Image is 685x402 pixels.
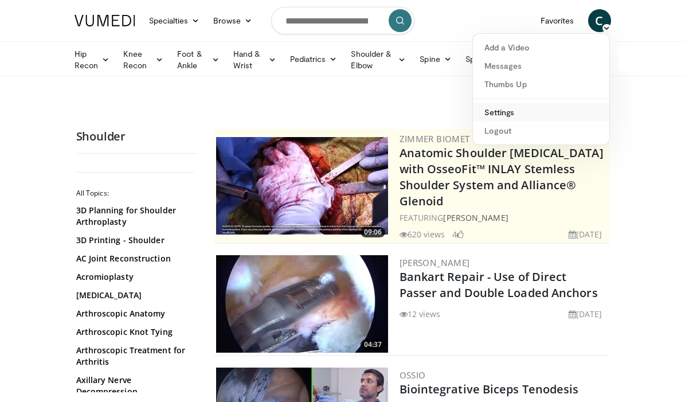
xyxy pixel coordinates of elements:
div: Sort by: [471,104,521,129]
a: Arthroscopic Knot Tying [76,326,191,338]
a: Arthroscopic Treatment for Arthritis [76,345,191,368]
a: [PERSON_NAME] [400,257,470,268]
a: C [588,9,611,32]
a: Browse [206,9,259,32]
a: Messages [473,57,609,75]
img: VuMedi Logo [75,15,135,26]
a: Axillary Nerve Decompression [76,374,191,397]
li: 4 [452,228,464,240]
a: [PERSON_NAME] [443,212,508,223]
div: C [472,33,610,145]
a: Settings [473,103,609,122]
a: OSSIO [400,369,426,381]
li: 12 views [400,308,441,320]
a: Hand & Wrist [226,48,283,71]
a: Arthroscopic Anatomy [76,308,191,319]
a: 3D Printing - Shoulder [76,235,191,246]
a: Shoulder & Elbow [344,48,413,71]
a: Knee Recon [116,48,170,71]
a: 04:37 [216,255,388,353]
a: Acromioplasty [76,271,191,283]
a: Pediatrics [283,48,345,71]
a: Add a Video [473,38,609,57]
h2: All Topics: [76,189,194,198]
a: [MEDICAL_DATA] [76,290,191,301]
a: Bankart Repair - Use of Direct Passer and Double Loaded Anchors [400,269,598,300]
a: Anatomic Shoulder [MEDICAL_DATA] with OsseoFit™ INLAY Stemless Shoulder System and Alliance® Glenoid [400,145,604,209]
a: AC Joint Reconstruction [76,253,191,264]
a: 3D Planning for Shoulder Arthroplasty [76,205,191,228]
li: 620 views [400,228,445,240]
span: 04:37 [361,339,385,350]
img: 59d0d6d9-feca-4357-b9cd-4bad2cd35cb6.300x170_q85_crop-smart_upscale.jpg [216,137,388,235]
input: Search topics, interventions [271,7,414,34]
img: cd449402-123d-47f7-b112-52d159f17939.300x170_q85_crop-smart_upscale.jpg [216,255,388,353]
li: [DATE] [569,308,602,320]
a: Zimmer Biomet [400,133,470,145]
h2: Shoulder [76,129,197,144]
a: Logout [473,122,609,140]
span: 09:06 [361,227,385,237]
a: Hip Recon [68,48,116,71]
a: Spine [413,48,458,71]
a: Favorites [534,9,581,32]
a: 09:06 [216,137,388,235]
a: Specialties [142,9,207,32]
a: Foot & Ankle [170,48,226,71]
div: FEATURING [400,212,607,224]
a: Biointegrative Biceps Tenodesis [400,381,579,397]
a: Thumbs Up [473,75,609,93]
a: Sports [459,48,508,71]
li: [DATE] [569,228,602,240]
